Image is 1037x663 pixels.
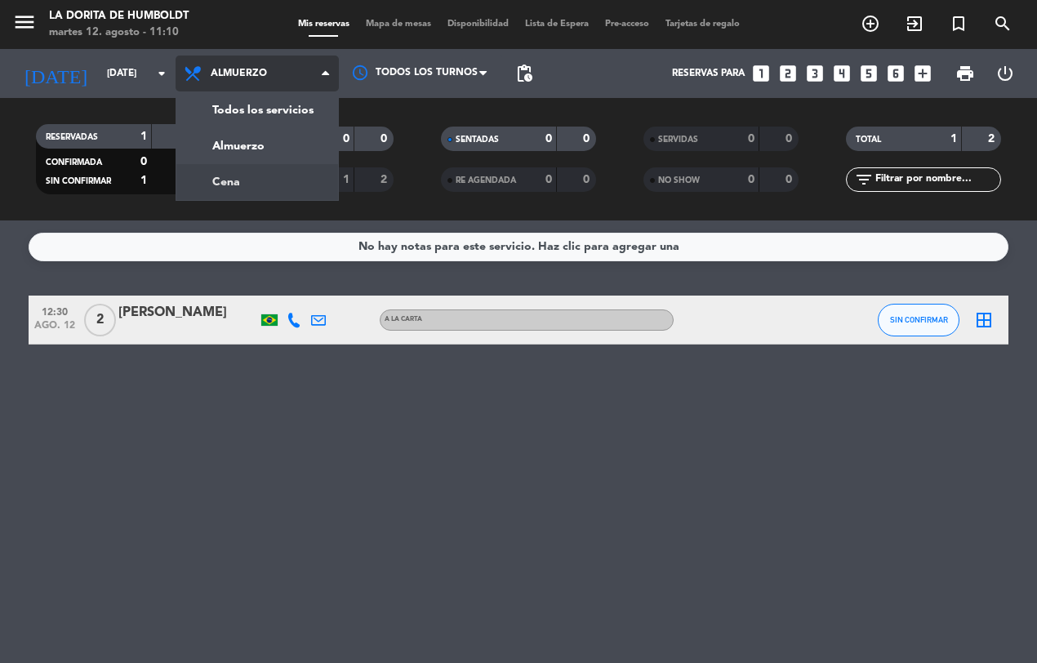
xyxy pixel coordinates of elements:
div: No hay notas para este servicio. Haz clic para agregar una [358,238,679,256]
span: SERVIDAS [658,136,698,144]
strong: 0 [140,156,147,167]
span: NO SHOW [658,176,700,185]
span: print [955,64,975,83]
strong: 0 [583,174,593,185]
input: Filtrar por nombre... [874,171,1000,189]
a: Todos los servicios [176,92,338,128]
i: power_settings_new [995,64,1015,83]
i: looks_two [777,63,799,84]
strong: 0 [786,174,795,185]
strong: 0 [381,133,390,145]
span: 2 [84,304,116,336]
span: Pre-acceso [597,20,657,29]
span: Almuerzo [211,68,267,79]
span: Reservas para [672,68,745,79]
strong: 1 [343,174,349,185]
button: SIN CONFIRMAR [878,304,959,336]
span: SENTADAS [456,136,499,144]
strong: 2 [988,133,998,145]
span: 12:30 [34,301,75,320]
span: SIN CONFIRMAR [46,177,111,185]
i: turned_in_not [949,14,968,33]
i: menu [12,10,37,34]
span: RE AGENDADA [456,176,516,185]
span: pending_actions [514,64,534,83]
a: Almuerzo [176,128,338,164]
i: search [993,14,1013,33]
a: Cena [176,164,338,200]
span: Mapa de mesas [358,20,439,29]
strong: 0 [786,133,795,145]
i: looks_one [750,63,772,84]
span: TOTAL [856,136,881,144]
i: exit_to_app [905,14,924,33]
i: border_all [974,310,994,330]
strong: 0 [545,174,552,185]
strong: 0 [343,133,349,145]
strong: 0 [748,133,754,145]
i: arrow_drop_down [152,64,171,83]
span: Disponibilidad [439,20,517,29]
i: filter_list [854,170,874,189]
span: SIN CONFIRMAR [890,315,948,324]
button: menu [12,10,37,40]
span: Mis reservas [290,20,358,29]
div: [PERSON_NAME] [118,302,257,323]
i: add_circle_outline [861,14,880,33]
span: CONFIRMADA [46,158,102,167]
i: add_box [912,63,933,84]
strong: 0 [545,133,552,145]
i: looks_5 [858,63,879,84]
i: looks_6 [885,63,906,84]
div: La Dorita de Humboldt [49,8,189,24]
div: LOG OUT [985,49,1025,98]
span: RESERVADAS [46,133,98,141]
i: looks_3 [804,63,826,84]
strong: 1 [140,131,147,142]
strong: 0 [748,174,754,185]
strong: 2 [381,174,390,185]
strong: 0 [583,133,593,145]
span: Lista de Espera [517,20,597,29]
strong: 1 [950,133,957,145]
strong: 1 [140,175,147,186]
i: looks_4 [831,63,852,84]
span: A LA CARTA [385,316,422,323]
span: ago. 12 [34,320,75,339]
i: [DATE] [12,56,99,91]
span: Tarjetas de regalo [657,20,748,29]
div: martes 12. agosto - 11:10 [49,24,189,41]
